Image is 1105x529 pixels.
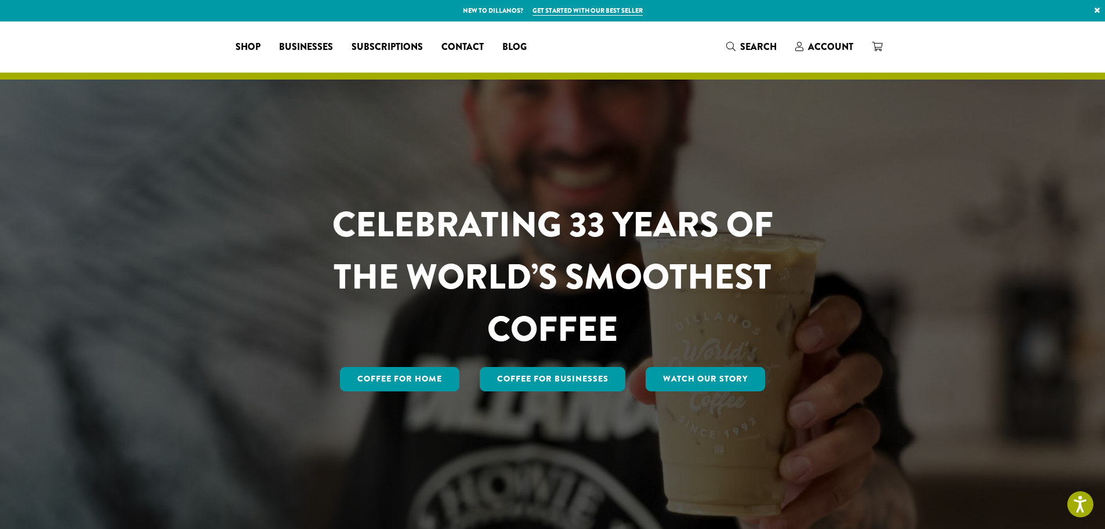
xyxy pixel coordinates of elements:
[740,40,777,53] span: Search
[532,6,643,16] a: Get started with our best seller
[340,367,459,391] a: Coffee for Home
[717,37,786,56] a: Search
[502,40,527,55] span: Blog
[298,199,807,355] h1: CELEBRATING 33 YEARS OF THE WORLD’S SMOOTHEST COFFEE
[236,40,260,55] span: Shop
[279,40,333,55] span: Businesses
[480,367,626,391] a: Coffee For Businesses
[646,367,765,391] a: Watch Our Story
[808,40,853,53] span: Account
[352,40,423,55] span: Subscriptions
[441,40,484,55] span: Contact
[226,38,270,56] a: Shop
